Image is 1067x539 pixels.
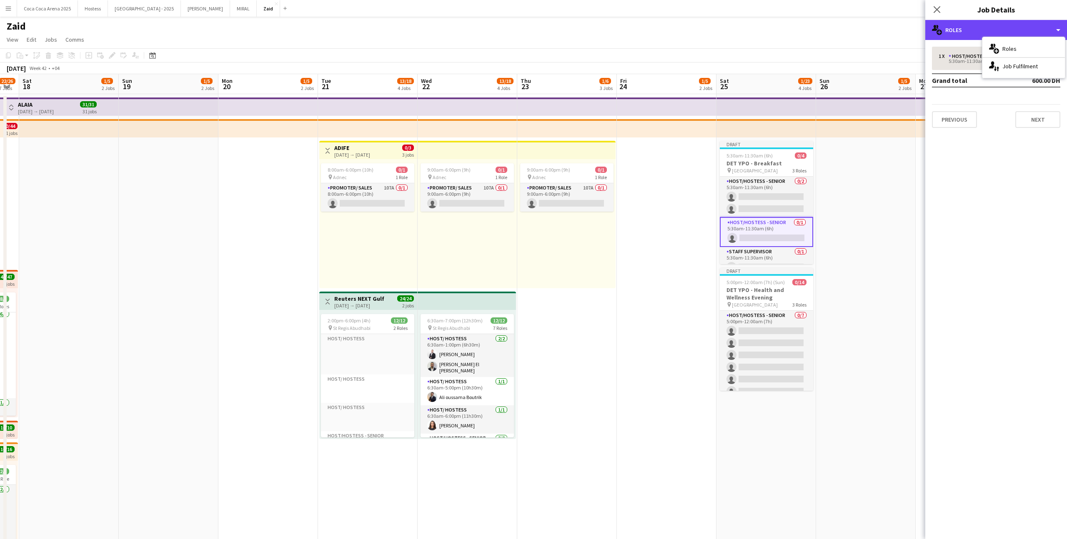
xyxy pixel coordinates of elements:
app-card-role: Promoter/ Sales107A0/19:00am-6:00pm (9h) [520,183,614,212]
div: 2 Jobs [102,85,115,91]
span: 0/44 [3,123,18,129]
span: 0/1 [496,167,507,173]
button: [GEOGRAPHIC_DATA] - 2025 [108,0,181,17]
app-card-role: Promoter/ Sales107A0/18:00am-6:00pm (10h) [321,183,414,212]
div: 11 jobs [3,129,18,136]
div: Job Fulfilment [982,58,1065,75]
span: 1 Role [495,174,507,180]
div: [DATE] → [DATE] [334,152,370,158]
span: 0/14 [792,279,807,285]
div: [DATE] [7,64,26,72]
span: Adnec [333,174,347,180]
span: 9:00am-6:00pm (9h) [427,167,471,173]
button: Coca Coca Arena 2025 [17,0,78,17]
span: Sun [122,77,132,85]
span: Edit [27,36,36,43]
h3: Reuters NEXT Gulf [334,295,384,302]
span: Sat [720,77,729,85]
span: St Regis Abudhabi [333,325,371,331]
app-job-card: 2:00pm-6:00pm (4h)12/12 St Regis Abudhabi2 RolesHost/ HostessHost/ HostessHost/ HostessHost/Hoste... [321,314,414,437]
app-card-role: Host/Hostess - Senior0/75:00pm-12:00am (7h) [720,311,813,412]
div: 5 jobs [3,431,15,438]
app-card-role: Host/ Hostess1/16:30am-6:00pm (11h30m)[PERSON_NAME] [421,405,514,434]
h3: ADIFE [334,144,370,152]
h3: DET YPO - Health and Wellness Evening [720,286,813,301]
div: 4 Jobs [497,85,513,91]
app-card-role-placeholder: Host/ Hostess [321,334,414,374]
app-card-role-placeholder: Host/ Hostess [321,374,414,403]
a: Comms [62,34,88,45]
span: 1/5 [101,78,113,84]
div: 4 Jobs [398,85,413,91]
div: Draft [720,267,813,274]
span: 24 [619,82,627,91]
span: 12/12 [391,317,408,324]
span: Fri [620,77,627,85]
div: 31 jobs [83,107,97,115]
div: Draft5:30am-11:30am (6h)0/4DET YPO - Breakfast [GEOGRAPHIC_DATA]3 RolesHost/Hostess - Senior0/25:... [720,141,813,264]
div: 4 Jobs [799,85,812,91]
span: Week 42 [28,65,48,71]
span: Sat [23,77,32,85]
span: 5:00pm-12:00am (7h) (Sun) [726,279,785,285]
div: Draft [720,141,813,147]
span: 27 [918,82,930,91]
span: Jobs [45,36,57,43]
span: St Regis Abudhabi [433,325,470,331]
span: 20 [220,82,233,91]
div: 2 Jobs [201,85,214,91]
span: 2:00pm-6:00pm (4h) [328,317,371,324]
span: 21 [320,82,331,91]
span: 1/5 [301,78,312,84]
button: [PERSON_NAME] [181,0,230,17]
app-card-role: Staff Supervisor0/15:30am-11:30am (6h) [720,247,813,275]
span: 0/3 [402,145,414,151]
span: Wed [421,77,432,85]
app-card-role-placeholder: Host/ Hostess [321,403,414,431]
span: 12/12 [491,317,507,324]
div: +04 [52,65,60,71]
span: 1/5 [201,78,213,84]
span: 26 [818,82,829,91]
span: 1 Role [396,174,408,180]
span: 0/1 [396,167,408,173]
span: Adnec [433,174,446,180]
button: Zaid [257,0,280,17]
app-card-role: Host/Hostess - Senior0/15:30am-11:30am (6h) [720,217,813,247]
span: 13/18 [497,78,513,84]
div: Host/Hostess - Senior [949,53,1012,59]
span: 24/24 [397,295,414,302]
span: 1 Role [595,174,607,180]
app-job-card: 8:00am-6:00pm (10h)0/1 Adnec1 RolePromoter/ Sales107A0/18:00am-6:00pm (10h) [321,163,414,212]
span: 1/23 [798,78,812,84]
div: 9:00am-6:00pm (9h)0/1 Adnec1 RolePromoter/ Sales107A0/19:00am-6:00pm (9h) [520,163,614,212]
div: 6 jobs [3,280,15,287]
app-job-card: Draft5:00pm-12:00am (7h) (Sun)0/14DET YPO - Health and Wellness Evening [GEOGRAPHIC_DATA]3 RolesH... [720,267,813,391]
h1: Zaid [7,20,26,32]
span: 8:00am-6:00pm (10h) [328,167,373,173]
span: 5:30am-11:30am (6h) [726,152,773,159]
app-job-card: 9:00am-6:00pm (9h)0/1 Adnec1 RolePromoter/ Sales107A0/19:00am-6:00pm (9h) [421,163,514,212]
span: 1/6 [599,78,611,84]
button: Next [1015,111,1060,128]
div: 6:30am-7:00pm (12h30m)12/12 St Regis Abudhabi7 RolesHost/ Hostess2/26:30am-1:00pm (6h30m)[PERSON_... [421,314,514,437]
button: Hostess [78,0,108,17]
span: 1/5 [898,78,910,84]
span: 3 Roles [792,302,807,308]
span: Comms [65,36,84,43]
button: MIRAL [230,0,257,17]
div: 2 Jobs [301,85,314,91]
span: View [7,36,18,43]
div: 2 Jobs [899,85,912,91]
span: 25 [719,82,729,91]
span: 13/18 [397,78,414,84]
app-card-role: Host/ Hostess1/16:30am-5:00pm (10h30m)Ali oussama Boutrik [421,377,514,405]
span: 1/5 [699,78,711,84]
span: [GEOGRAPHIC_DATA] [732,167,778,174]
span: [GEOGRAPHIC_DATA] [732,302,778,308]
div: 1 x [939,53,949,59]
td: Grand total [932,74,1008,87]
h3: DET YPO - Breakfast [720,160,813,167]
